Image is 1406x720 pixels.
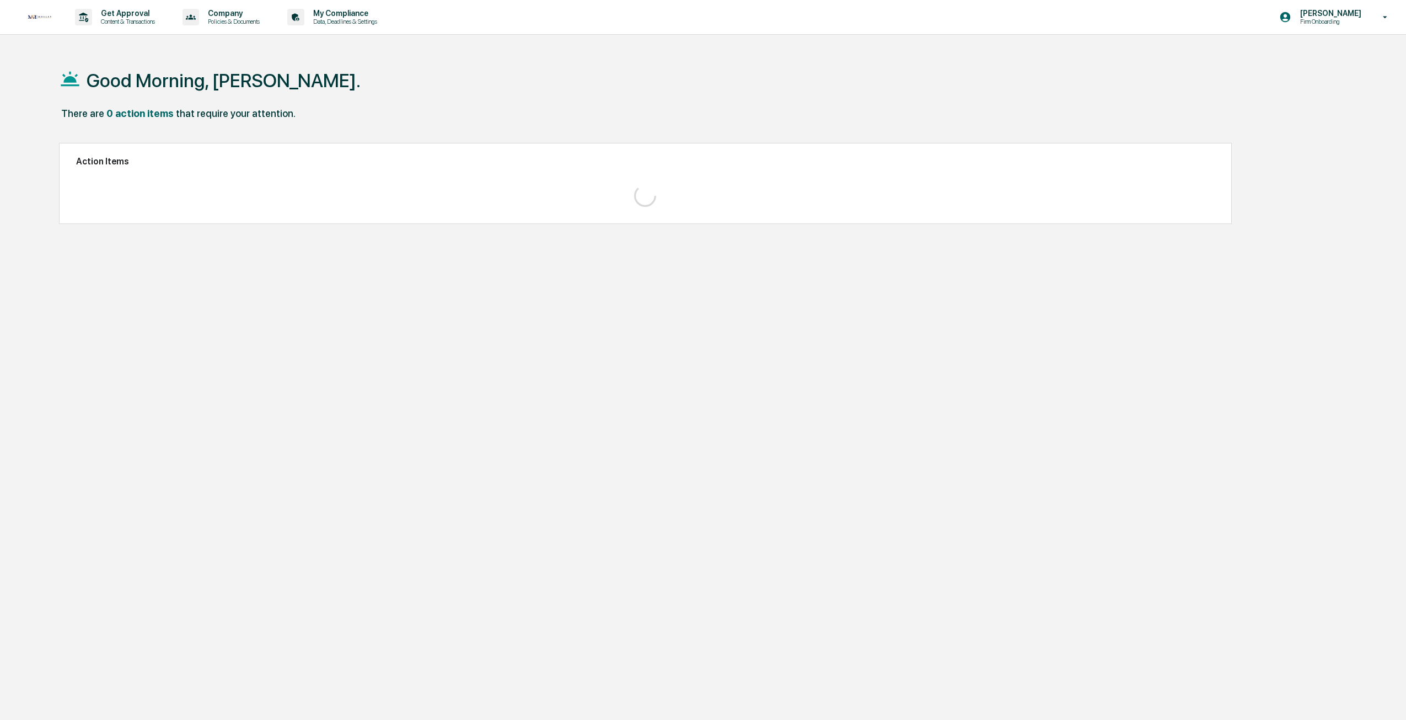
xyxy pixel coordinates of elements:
[199,9,265,18] p: Company
[106,108,174,119] div: 0 action items
[1291,18,1367,25] p: Firm Onboarding
[92,9,160,18] p: Get Approval
[176,108,296,119] div: that require your attention.
[26,14,53,21] img: logo
[304,18,383,25] p: Data, Deadlines & Settings
[304,9,383,18] p: My Compliance
[87,70,361,92] h1: Good Morning, [PERSON_NAME].
[61,108,104,119] div: There are
[1291,9,1367,18] p: [PERSON_NAME]
[76,156,1215,167] h2: Action Items
[199,18,265,25] p: Policies & Documents
[92,18,160,25] p: Content & Transactions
